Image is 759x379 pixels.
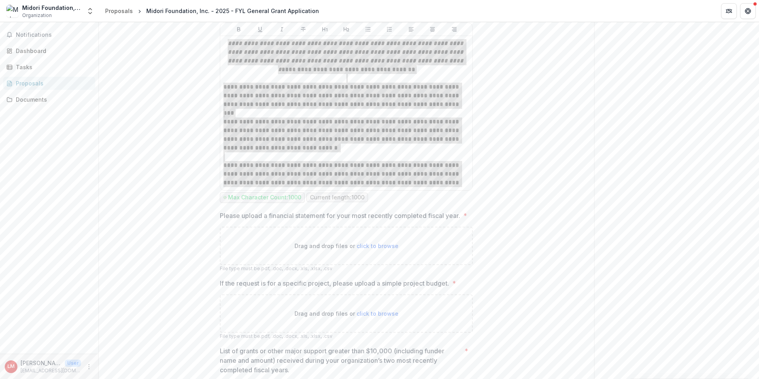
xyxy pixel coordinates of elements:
a: Tasks [3,61,95,74]
span: click to browse [357,243,398,249]
button: Ordered List [385,25,394,34]
div: Proposals [16,79,89,87]
button: Align Center [428,25,437,34]
div: Luz MacManus [8,364,15,369]
button: Notifications [3,28,95,41]
p: Max Character Count: 1000 [228,194,301,201]
span: click to browse [357,310,398,317]
a: Proposals [3,77,95,90]
button: Heading 1 [320,25,330,34]
button: Bullet List [363,25,373,34]
p: User [65,360,81,367]
button: Align Left [406,25,416,34]
p: File type must be .pdf, .doc, .docx, .xls, .xlsx, .csv [220,265,473,272]
button: Italicize [277,25,287,34]
p: Current length: 1000 [310,194,364,201]
div: Dashboard [16,47,89,55]
p: Please upload a financial statement for your most recently completed fiscal year. [220,211,460,220]
button: Align Right [449,25,459,34]
div: Documents [16,95,89,104]
p: File type must be .pdf, .doc, .docx, .xls, .xlsx, .csv [220,333,473,340]
span: Organization [22,12,52,19]
div: Tasks [16,63,89,71]
div: Midori Foundation, Inc. [22,4,81,12]
button: Open entity switcher [85,3,96,19]
button: Underline [255,25,265,34]
nav: breadcrumb [102,5,322,17]
a: Documents [3,93,95,106]
img: Midori Foundation, Inc. [6,5,19,17]
button: More [84,362,94,371]
a: Dashboard [3,44,95,57]
span: Notifications [16,32,92,38]
p: [PERSON_NAME] [21,359,62,367]
p: Drag and drop files or [295,309,398,318]
p: List of grants or other major support greater than $10,000 (including funder name and amount) rec... [220,346,461,375]
button: Bold [234,25,244,34]
button: Strike [298,25,308,34]
div: Midori Foundation, Inc. - 2025 - FYL General Grant Application [146,7,319,15]
p: If the request is for a specific project, please upload a simple project budget. [220,279,449,288]
a: Proposals [102,5,136,17]
button: Heading 2 [342,25,351,34]
div: Proposals [105,7,133,15]
button: Get Help [740,3,756,19]
p: [EMAIL_ADDRESS][DOMAIN_NAME] [21,367,81,374]
button: Partners [721,3,737,19]
p: Drag and drop files or [295,242,398,250]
